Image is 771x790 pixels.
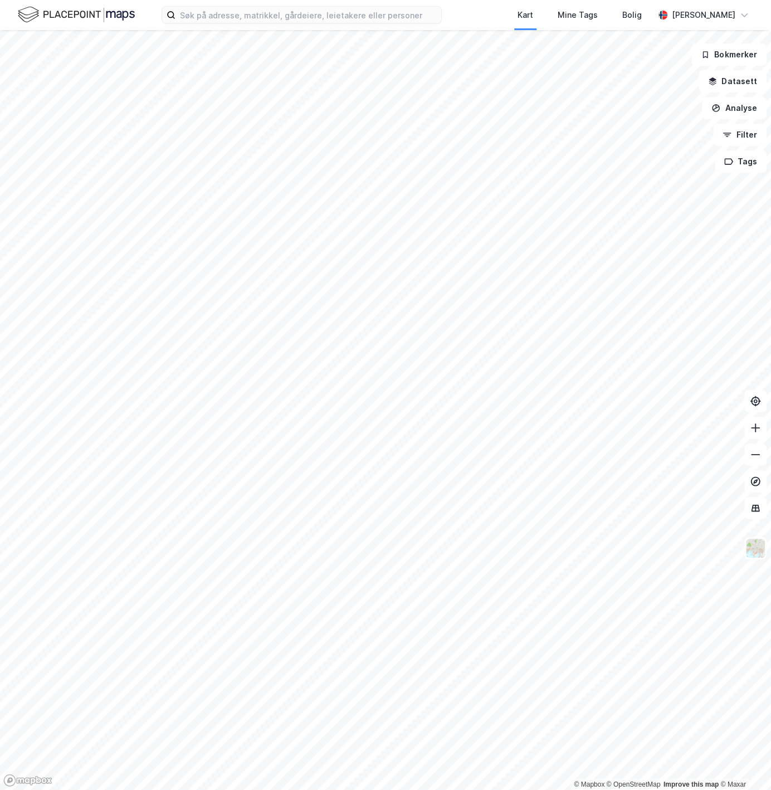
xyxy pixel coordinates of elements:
[715,737,771,790] div: Kontrollprogram for chat
[622,8,642,22] div: Bolig
[3,774,52,787] a: Mapbox homepage
[715,150,767,173] button: Tags
[745,538,766,559] img: Z
[18,5,135,25] img: logo.f888ab2527a4732fd821a326f86c7f29.svg
[518,8,533,22] div: Kart
[175,7,441,23] input: Søk på adresse, matrikkel, gårdeiere, leietakere eller personer
[663,781,719,788] a: Improve this map
[691,43,767,66] button: Bokmerker
[574,781,604,788] a: Mapbox
[672,8,735,22] div: [PERSON_NAME]
[702,97,767,119] button: Analyse
[715,737,771,790] iframe: Chat Widget
[699,70,767,92] button: Datasett
[558,8,598,22] div: Mine Tags
[607,781,661,788] a: OpenStreetMap
[713,124,767,146] button: Filter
